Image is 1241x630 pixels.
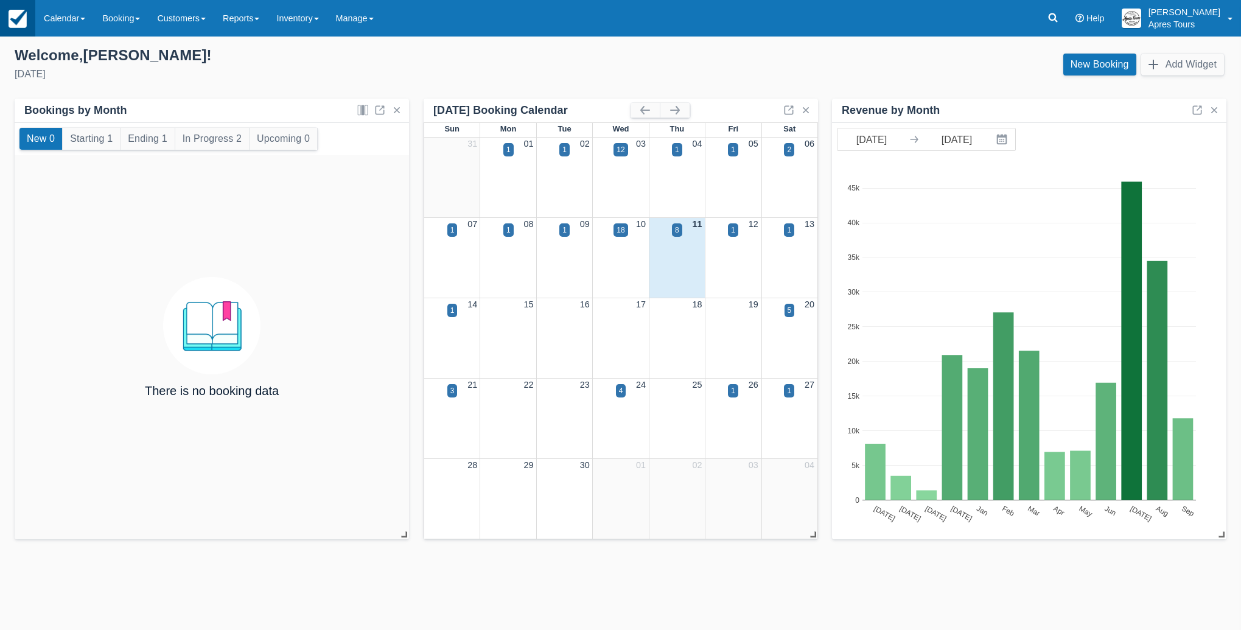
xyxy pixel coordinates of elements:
div: 1 [450,305,455,316]
a: 11 [692,219,702,229]
a: 04 [692,139,702,149]
div: 1 [506,144,511,155]
button: In Progress 2 [175,128,249,150]
a: 01 [636,460,646,470]
a: 22 [524,380,534,390]
p: [PERSON_NAME] [1148,6,1220,18]
a: 15 [524,299,534,309]
a: 24 [636,380,646,390]
a: 23 [580,380,590,390]
input: Start Date [837,128,906,150]
img: checkfront-main-nav-mini-logo.png [9,10,27,28]
span: Sun [444,124,459,133]
div: 1 [731,225,735,236]
img: A1 [1122,9,1141,28]
a: 06 [805,139,814,149]
div: 8 [675,225,679,236]
a: 16 [580,299,590,309]
span: Help [1086,13,1105,23]
span: Fri [729,124,739,133]
a: 26 [749,380,758,390]
a: 19 [749,299,758,309]
div: 1 [450,225,455,236]
div: 1 [562,144,567,155]
a: 08 [524,219,534,229]
div: 1 [787,225,791,236]
a: 17 [636,299,646,309]
a: 07 [467,219,477,229]
a: 02 [580,139,590,149]
a: 12 [749,219,758,229]
a: 28 [467,460,477,470]
p: Apres Tours [1148,18,1220,30]
input: End Date [923,128,991,150]
div: 1 [675,144,679,155]
div: 1 [506,225,511,236]
div: [DATE] [15,67,611,82]
div: 12 [617,144,624,155]
div: 5 [788,305,792,316]
a: 21 [467,380,477,390]
div: Revenue by Month [842,103,940,117]
span: Sat [783,124,795,133]
div: 2 [787,144,791,155]
div: 4 [619,385,623,396]
button: Starting 1 [63,128,120,150]
a: 31 [467,139,477,149]
button: Add Widget [1141,54,1224,75]
button: New 0 [19,128,62,150]
a: 04 [805,460,814,470]
a: 27 [805,380,814,390]
button: Upcoming 0 [250,128,317,150]
a: 14 [467,299,477,309]
span: Mon [500,124,517,133]
div: Bookings by Month [24,103,127,117]
a: 10 [636,219,646,229]
a: 18 [692,299,702,309]
a: 09 [580,219,590,229]
a: 03 [749,460,758,470]
a: 13 [805,219,814,229]
span: Tue [558,124,572,133]
button: Ending 1 [121,128,174,150]
i: Help [1075,14,1084,23]
h4: There is no booking data [145,384,279,397]
div: 18 [617,225,624,236]
a: 02 [692,460,702,470]
a: 03 [636,139,646,149]
span: Wed [612,124,629,133]
a: 20 [805,299,814,309]
div: 1 [731,385,735,396]
button: Interact with the calendar and add the check-in date for your trip. [991,128,1015,150]
span: Thu [670,124,685,133]
div: [DATE] Booking Calendar [433,103,631,117]
a: New Booking [1063,54,1136,75]
div: Welcome , [PERSON_NAME] ! [15,46,611,65]
a: 01 [524,139,534,149]
a: 05 [749,139,758,149]
div: 1 [731,144,735,155]
div: 3 [450,385,455,396]
img: booking.png [163,277,260,374]
div: 1 [562,225,567,236]
a: 30 [580,460,590,470]
a: 29 [524,460,534,470]
div: 1 [787,385,791,396]
a: 25 [692,380,702,390]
